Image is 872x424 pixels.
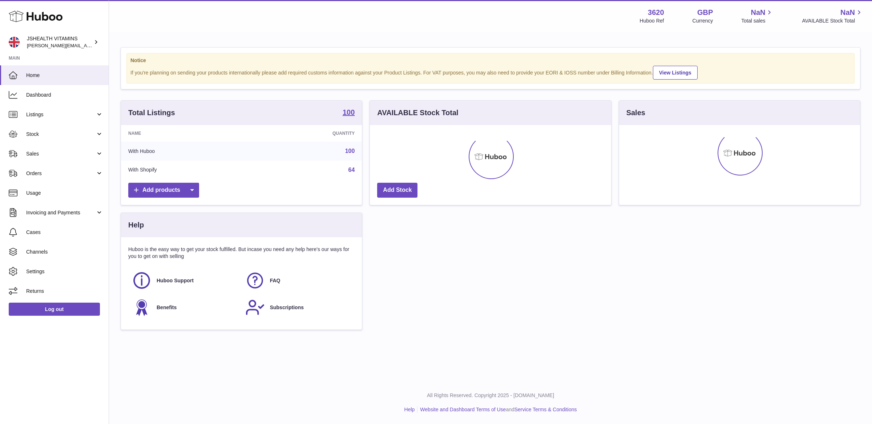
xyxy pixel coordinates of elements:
span: AVAILABLE Stock Total [802,17,863,24]
a: Log out [9,303,100,316]
span: Invoicing and Payments [26,209,96,216]
span: Benefits [157,304,177,311]
h3: Sales [626,108,645,118]
h3: AVAILABLE Stock Total [377,108,458,118]
h3: Total Listings [128,108,175,118]
span: Cases [26,229,103,236]
th: Quantity [251,125,362,142]
a: 100 [343,109,355,117]
a: View Listings [653,66,698,80]
span: NaN [751,8,765,17]
a: Service Terms & Conditions [514,407,577,412]
li: and [417,406,577,413]
div: JSHEALTH VITAMINS [27,35,92,49]
span: Orders [26,170,96,177]
span: Sales [26,150,96,157]
td: With Shopify [121,161,251,179]
img: francesca@jshealthvitamins.com [9,37,20,48]
span: Usage [26,190,103,197]
strong: Notice [130,57,851,64]
span: [PERSON_NAME][EMAIL_ADDRESS][DOMAIN_NAME] [27,43,146,48]
span: Total sales [741,17,774,24]
th: Name [121,125,251,142]
span: Settings [26,268,103,275]
span: Returns [26,288,103,295]
a: Add products [128,183,199,198]
a: NaN AVAILABLE Stock Total [802,8,863,24]
a: Huboo Support [132,271,238,290]
h3: Help [128,220,144,230]
span: Subscriptions [270,304,304,311]
span: Stock [26,131,96,138]
span: Listings [26,111,96,118]
a: NaN Total sales [741,8,774,24]
strong: 100 [343,109,355,116]
strong: GBP [697,8,713,17]
a: 100 [345,148,355,154]
p: All Rights Reserved. Copyright 2025 - [DOMAIN_NAME] [115,392,866,399]
span: NaN [840,8,855,17]
a: Website and Dashboard Terms of Use [420,407,506,412]
a: 64 [348,167,355,173]
td: With Huboo [121,142,251,161]
span: Channels [26,249,103,255]
p: Huboo is the easy way to get your stock fulfilled. But incase you need any help here's our ways f... [128,246,355,260]
a: Help [404,407,415,412]
span: Huboo Support [157,277,194,284]
span: Dashboard [26,92,103,98]
a: FAQ [245,271,351,290]
a: Subscriptions [245,298,351,317]
div: Currency [693,17,713,24]
a: Benefits [132,298,238,317]
span: FAQ [270,277,280,284]
a: Add Stock [377,183,417,198]
div: Huboo Ref [640,17,664,24]
div: If you're planning on sending your products internationally please add required customs informati... [130,65,851,80]
span: Home [26,72,103,79]
strong: 3620 [648,8,664,17]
